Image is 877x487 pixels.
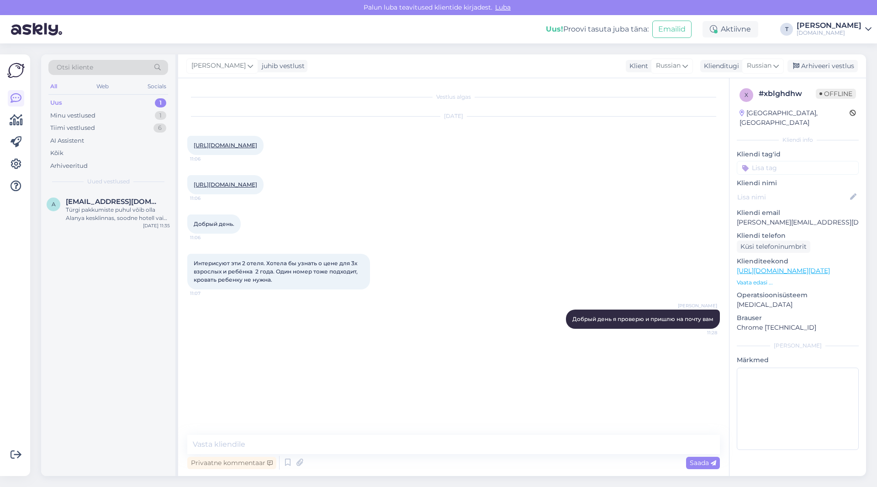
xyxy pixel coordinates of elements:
input: Lisa nimi [737,192,848,202]
span: [PERSON_NAME] [678,302,717,309]
div: juhib vestlust [258,61,305,71]
p: Kliendi tag'id [737,150,859,159]
a: [PERSON_NAME][DOMAIN_NAME] [797,22,872,37]
a: [URL][DOMAIN_NAME] [194,181,257,188]
div: Kliendi info [737,136,859,144]
span: Интерисуют эти 2 отеля. Хотела бы узнать о цене для 3х взрослых и ребёнка 2 года. Один номер тоже... [194,260,359,283]
span: Luba [492,3,513,11]
p: Kliendi nimi [737,178,859,188]
img: Askly Logo [7,62,25,79]
div: Küsi telefoninumbrit [737,241,810,253]
div: [GEOGRAPHIC_DATA], [GEOGRAPHIC_DATA] [740,108,850,128]
div: [DATE] [187,112,720,120]
p: Klienditeekond [737,257,859,266]
span: Добрый день. [194,220,234,227]
div: Privaatne kommentaar [187,457,276,469]
span: Russian [656,61,681,71]
button: Emailid [652,21,692,38]
div: Socials [146,80,168,92]
div: # xblghdhw [759,88,816,99]
div: Vestlus algas [187,93,720,101]
span: 11:06 [190,195,224,202]
span: Otsi kliente [57,63,93,72]
span: [PERSON_NAME] [191,61,246,71]
div: [PERSON_NAME] [737,342,859,350]
span: Russian [747,61,771,71]
span: Saada [690,459,716,467]
span: x [745,91,748,98]
input: Lisa tag [737,161,859,175]
div: Klient [626,61,648,71]
p: Brauser [737,313,859,323]
div: 1 [155,111,166,120]
p: [PERSON_NAME][EMAIL_ADDRESS][DOMAIN_NAME] [737,218,859,227]
div: Kõik [50,149,63,158]
div: Minu vestlused [50,111,95,120]
a: [URL][DOMAIN_NAME] [194,142,257,149]
div: Uus [50,98,62,107]
div: All [48,80,59,92]
div: Arhiveeri vestlus [787,60,858,72]
div: Tiimi vestlused [50,123,95,133]
p: Chrome [TECHNICAL_ID] [737,323,859,332]
div: 6 [153,123,166,133]
span: 11:28 [683,329,717,336]
p: Operatsioonisüsteem [737,290,859,300]
div: Web [95,80,111,92]
p: Märkmed [737,355,859,365]
div: Türgi pakkumiste puhul võib olla Alanya kesklinnas, soodne hotell vaid hommikusöögiga [66,206,170,222]
span: Offline [816,89,856,99]
span: a [52,201,56,208]
span: Uued vestlused [87,177,130,186]
div: [PERSON_NAME] [797,22,861,29]
p: Kliendi telefon [737,231,859,241]
span: annuraid@hotmail.com [66,198,161,206]
p: Kliendi email [737,208,859,218]
p: Vaata edasi ... [737,278,859,287]
a: [URL][DOMAIN_NAME][DATE] [737,267,830,275]
div: [DATE] 11:35 [143,222,170,229]
span: 11:06 [190,234,224,241]
p: [MEDICAL_DATA] [737,300,859,310]
span: Добрый день я проверю и пришлю на почту вам [572,316,713,322]
span: 11:07 [190,290,224,297]
div: [DOMAIN_NAME] [797,29,861,37]
div: T [780,23,793,36]
div: Klienditugi [700,61,739,71]
div: Aktiivne [703,21,758,37]
div: Arhiveeritud [50,161,88,171]
div: Proovi tasuta juba täna: [546,24,649,35]
b: Uus! [546,25,563,33]
div: 1 [155,98,166,107]
div: AI Assistent [50,136,84,145]
span: 11:06 [190,155,224,162]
